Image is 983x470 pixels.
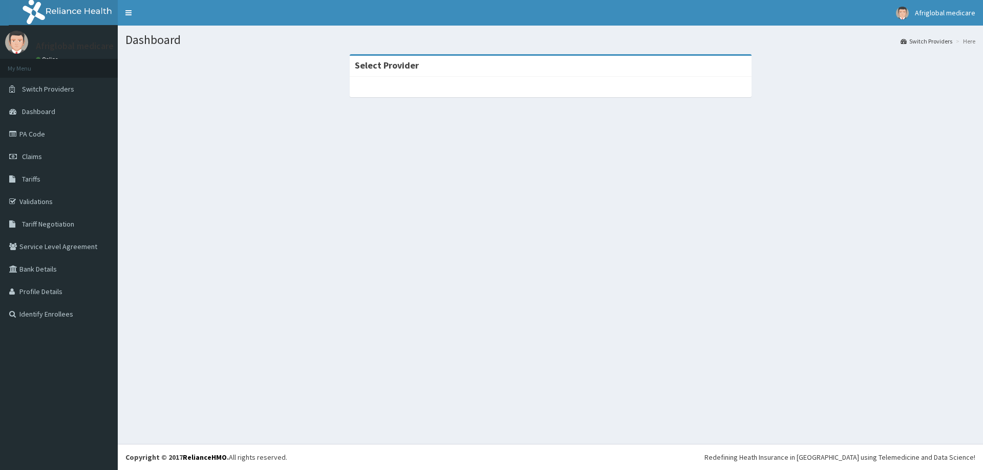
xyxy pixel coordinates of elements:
[22,219,74,229] span: Tariff Negotiation
[183,453,227,462] a: RelianceHMO
[125,33,975,47] h1: Dashboard
[125,453,229,462] strong: Copyright © 2017 .
[915,8,975,17] span: Afriglobal medicare
[355,59,419,71] strong: Select Provider
[22,84,74,94] span: Switch Providers
[22,174,40,184] span: Tariffs
[953,37,975,46] li: Here
[22,107,55,116] span: Dashboard
[22,152,42,161] span: Claims
[118,444,983,470] footer: All rights reserved.
[704,452,975,462] div: Redefining Heath Insurance in [GEOGRAPHIC_DATA] using Telemedicine and Data Science!
[896,7,909,19] img: User Image
[36,56,60,63] a: Online
[901,37,952,46] a: Switch Providers
[36,41,114,51] p: Afriglobal medicare
[5,31,28,54] img: User Image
